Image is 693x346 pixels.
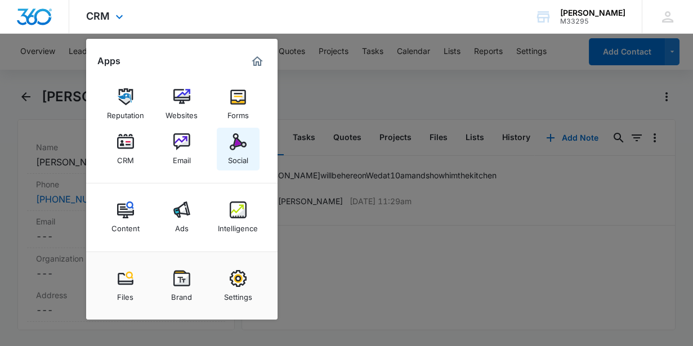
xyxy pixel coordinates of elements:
a: Marketing 360® Dashboard [248,52,266,70]
a: Content [104,196,147,239]
h2: Apps [97,56,120,66]
div: account id [560,17,625,25]
div: Forms [227,105,249,120]
a: Intelligence [217,196,260,239]
div: Settings [224,287,252,302]
div: Files [117,287,133,302]
div: CRM [117,150,134,165]
a: Email [160,128,203,170]
a: Settings [217,264,260,307]
div: Intelligence [218,218,258,233]
a: Brand [160,264,203,307]
div: Content [111,218,140,233]
a: CRM [104,128,147,170]
div: Social [228,150,248,165]
div: Websites [166,105,198,120]
a: Files [104,264,147,307]
a: Social [217,128,260,170]
div: Brand [171,287,192,302]
span: CRM [86,10,110,22]
div: account name [560,8,625,17]
div: Email [173,150,191,165]
div: Ads [175,218,189,233]
a: Reputation [104,83,147,125]
div: Reputation [107,105,144,120]
a: Ads [160,196,203,239]
a: Forms [217,83,260,125]
a: Websites [160,83,203,125]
